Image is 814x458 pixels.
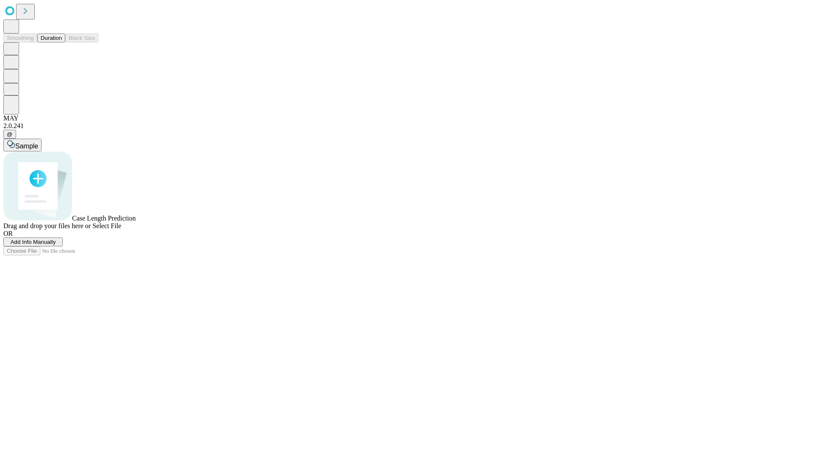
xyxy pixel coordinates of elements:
[7,131,13,137] span: @
[3,34,37,42] button: Smoothing
[3,122,811,130] div: 2.0.241
[3,222,91,229] span: Drag and drop your files here or
[3,114,811,122] div: MAY
[15,142,38,150] span: Sample
[3,237,63,246] button: Add Info Manually
[37,34,65,42] button: Duration
[65,34,98,42] button: Block Size
[92,222,121,229] span: Select File
[72,215,136,222] span: Case Length Prediction
[3,130,16,139] button: @
[11,239,56,245] span: Add Info Manually
[3,230,13,237] span: OR
[3,139,42,151] button: Sample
